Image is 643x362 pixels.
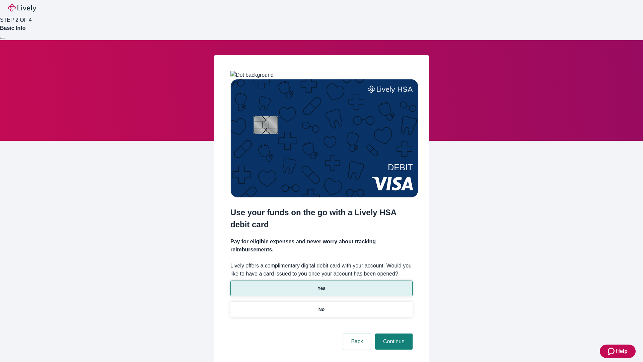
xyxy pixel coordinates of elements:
[608,347,616,355] svg: Zendesk support icon
[230,206,413,231] h2: Use your funds on the go with a Lively HSA debit card
[600,345,636,358] button: Zendesk support iconHelp
[230,262,413,278] label: Lively offers a complimentary digital debit card with your account. Would you like to have a card...
[8,4,36,12] img: Lively
[230,79,418,197] img: Debit card
[230,281,413,296] button: Yes
[230,238,413,254] h4: Pay for eligible expenses and never worry about tracking reimbursements.
[317,285,326,292] p: Yes
[616,347,628,355] span: Help
[230,302,413,317] button: No
[375,334,413,350] button: Continue
[230,71,274,79] img: Dot background
[318,306,325,313] p: No
[343,334,371,350] button: Back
